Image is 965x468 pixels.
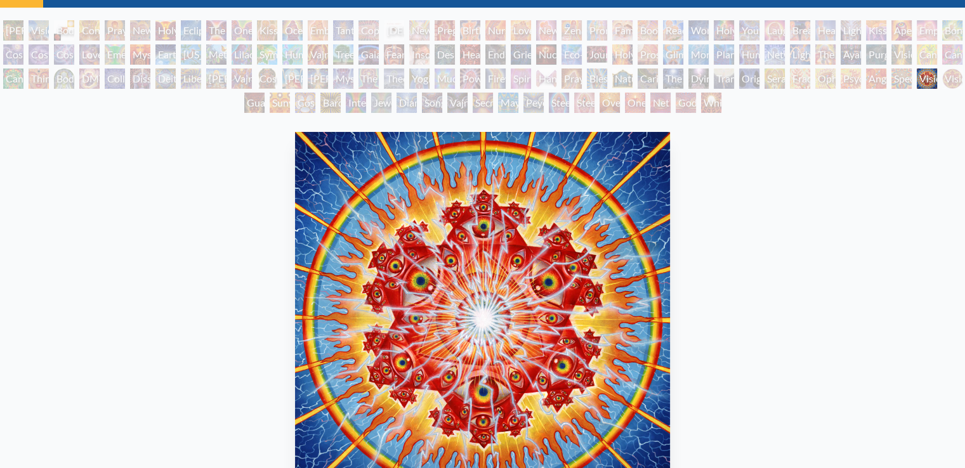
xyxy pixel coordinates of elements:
[917,68,937,89] div: Vision Crystal
[130,68,150,89] div: Dissectional Art for Tool's Lateralus CD
[549,93,569,113] div: Steeplehead 1
[358,20,379,41] div: Copulating
[473,93,493,113] div: Secret Writing Being
[638,20,658,41] div: Boo-boo
[181,44,201,65] div: [US_STATE] Song
[308,20,328,41] div: Embracing
[206,68,226,89] div: [PERSON_NAME]
[232,68,252,89] div: Vajra Guru
[739,44,759,65] div: Human Geometry
[384,20,404,41] div: [DEMOGRAPHIC_DATA] Embryo
[815,68,836,89] div: Ophanic Eyelash
[765,20,785,41] div: Laughing Man
[206,20,226,41] div: The Kiss
[105,68,125,89] div: Collective Vision
[523,93,544,113] div: Peyote Being
[561,68,582,89] div: Praying Hands
[612,44,633,65] div: Holy Fire
[866,20,886,41] div: Kiss of the [MEDICAL_DATA]
[790,44,810,65] div: Lightworker
[54,44,74,65] div: Cosmic Lovers
[29,68,49,89] div: Third Eye Tears of Joy
[574,93,594,113] div: Steeplehead 2
[435,68,455,89] div: Mudra
[333,20,353,41] div: Tantra
[917,44,937,65] div: Cannabis Mudra
[460,68,480,89] div: Power to the Peaceful
[485,44,506,65] div: Endarkenment
[232,44,252,65] div: Lilacs
[714,20,734,41] div: Holy Family
[181,20,201,41] div: Eclipse
[942,44,962,65] div: Cannabis Sutra
[155,44,176,65] div: Earth Energies
[232,20,252,41] div: One Taste
[270,93,290,113] div: Sunyata
[79,68,100,89] div: DMT - The Spirit Molecule
[866,44,886,65] div: Purging
[815,44,836,65] div: The Shulgins and their Alchemical Angels
[358,44,379,65] div: Gaia
[815,20,836,41] div: Healing
[917,20,937,41] div: Empowerment
[891,68,912,89] div: Spectral Lotus
[663,20,683,41] div: Reading
[282,44,303,65] div: Humming Bird
[346,93,366,113] div: Interbeing
[79,44,100,65] div: Love is a Cosmic Force
[866,68,886,89] div: Angel Skin
[841,44,861,65] div: Ayahuasca Visitation
[320,93,341,113] div: Bardo Being
[105,44,125,65] div: Emerald Grail
[155,20,176,41] div: Holy Grail
[384,68,404,89] div: Theologue
[409,20,430,41] div: Newborn
[942,68,962,89] div: Vision [PERSON_NAME]
[688,68,709,89] div: Dying
[181,68,201,89] div: Liberation Through Seeing
[3,20,23,41] div: [PERSON_NAME] & Eve
[587,44,607,65] div: Journey of the Wounded Healer
[790,68,810,89] div: Fractal Eyes
[435,20,455,41] div: Pregnancy
[130,20,150,41] div: New Man New Woman
[498,93,518,113] div: Mayan Being
[663,68,683,89] div: The Soul Finds It's Way
[511,20,531,41] div: Love Circuit
[638,44,658,65] div: Prostration
[435,44,455,65] div: Despair
[688,44,709,65] div: Monochord
[447,93,468,113] div: Vajra Being
[257,20,277,41] div: Kissing
[460,20,480,41] div: Birth
[536,20,556,41] div: New Family
[371,93,391,113] div: Jewel Being
[701,93,721,113] div: White Light
[333,44,353,65] div: Tree & Person
[612,20,633,41] div: Family
[587,20,607,41] div: Promise
[422,93,442,113] div: Song of Vajra Being
[155,68,176,89] div: Deities & Demons Drinking from the Milky Pool
[54,68,74,89] div: Body/Mind as a Vibratory Field of Energy
[384,44,404,65] div: Fear
[308,44,328,65] div: Vajra Horse
[561,44,582,65] div: Eco-Atlas
[460,44,480,65] div: Headache
[397,93,417,113] div: Diamond Being
[891,44,912,65] div: Vision Tree
[765,68,785,89] div: Seraphic Transport Docking on the Third Eye
[54,20,74,41] div: Body, Mind, Spirit
[511,68,531,89] div: Spirit Animates the Flesh
[765,44,785,65] div: Networks
[3,44,23,65] div: Cosmic Creativity
[282,20,303,41] div: Ocean of Love Bliss
[409,44,430,65] div: Insomnia
[638,68,658,89] div: Caring
[739,20,759,41] div: Young & Old
[308,68,328,89] div: [PERSON_NAME]
[511,44,531,65] div: Grieving
[739,68,759,89] div: Original Face
[676,93,696,113] div: Godself
[295,93,315,113] div: Cosmic Elf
